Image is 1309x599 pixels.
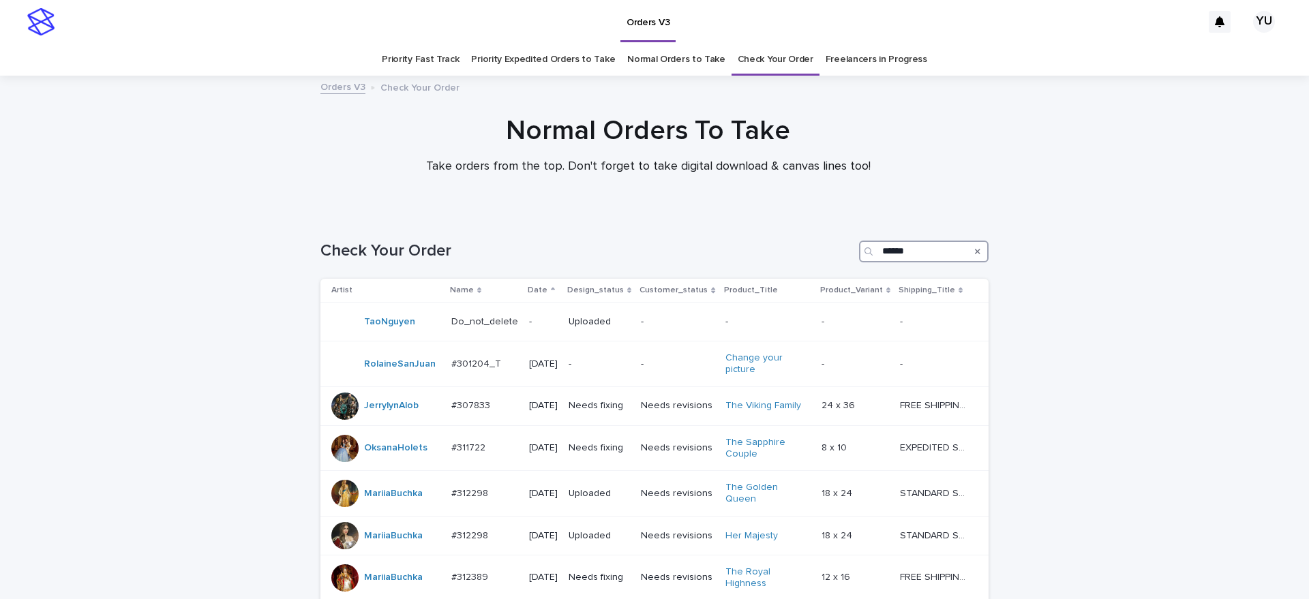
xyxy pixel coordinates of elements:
a: MariiaBuchka [364,572,423,583]
p: 18 x 24 [822,527,855,542]
p: Needs revisions [641,572,714,583]
p: [DATE] [529,442,558,454]
p: [DATE] [529,572,558,583]
p: Needs fixing [569,572,630,583]
p: Name [450,283,474,298]
p: #307833 [451,397,493,412]
p: - [641,358,714,370]
p: #312389 [451,569,491,583]
tr: MariiaBuchka #312298#312298 [DATE]UploadedNeeds revisionsThe Golden Queen 18 x 2418 x 24 STANDARD... [320,471,989,517]
a: Her Majesty [725,530,778,542]
p: EXPEDITED SHIPPING - preview in 1 business day; delivery up to 5 business days after your approval. [900,440,969,454]
p: Needs revisions [641,400,714,412]
p: 12 x 16 [822,569,853,583]
tr: MariiaBuchka #312298#312298 [DATE]UploadedNeeds revisionsHer Majesty 18 x 2418 x 24 STANDARD SHIP... [320,516,989,555]
p: #312298 [451,485,491,500]
div: YU [1253,11,1275,33]
tr: TaoNguyen Do_not_deleteDo_not_delete -Uploaded---- -- [320,303,989,341]
a: The Royal Highness [725,566,811,589]
input: Search [859,241,989,262]
p: - [641,316,714,328]
a: Check Your Order [738,44,813,76]
a: MariiaBuchka [364,530,423,542]
a: Priority Expedited Orders to Take [471,44,615,76]
p: Check Your Order [380,79,460,94]
p: Product_Title [724,283,778,298]
p: #301204_T [451,356,504,370]
p: Needs revisions [641,488,714,500]
tr: JerrylynAlob #307833#307833 [DATE]Needs fixingNeeds revisionsThe Viking Family 24 x 3624 x 36 FRE... [320,386,989,425]
p: FREE SHIPPING - preview in 1-2 business days, after your approval delivery will take 5-10 b.d., l... [900,397,969,412]
p: - [529,316,558,328]
a: Freelancers in Progress [826,44,927,76]
h1: Normal Orders To Take [314,114,982,147]
p: Needs fixing [569,442,630,454]
p: Needs fixing [569,400,630,412]
a: Orders V3 [320,78,365,94]
p: - [725,316,811,328]
p: [DATE] [529,358,558,370]
p: 18 x 24 [822,485,855,500]
a: RolaineSanJuan [364,358,436,370]
a: Normal Orders to Take [627,44,725,76]
p: - [822,356,827,370]
a: MariiaBuchka [364,488,423,500]
p: - [900,356,905,370]
a: The Sapphire Couple [725,437,811,460]
a: The Viking Family [725,400,801,412]
h1: Check Your Order [320,241,854,261]
p: - [569,358,630,370]
p: #311722 [451,440,488,454]
p: Uploaded [569,488,630,500]
p: 24 x 36 [822,397,858,412]
p: Design_status [567,283,624,298]
tr: RolaineSanJuan #301204_T#301204_T [DATE]--Change your picture -- -- [320,341,989,387]
p: FREE SHIPPING - preview in 1-2 business days, after your approval delivery will take 5-10 b.d. [900,569,969,583]
a: Change your picture [725,352,811,375]
a: Priority Fast Track [382,44,459,76]
p: Product_Variant [820,283,883,298]
p: Uploaded [569,530,630,542]
p: Artist [331,283,352,298]
tr: OksanaHolets #311722#311722 [DATE]Needs fixingNeeds revisionsThe Sapphire Couple 8 x 108 x 10 EXP... [320,425,989,471]
p: STANDARD SHIPPING - Up to 4 weeks [900,485,969,500]
p: 8 x 10 [822,440,849,454]
p: Needs revisions [641,442,714,454]
p: Date [528,283,547,298]
p: [DATE] [529,530,558,542]
img: stacker-logo-s-only.png [27,8,55,35]
p: Customer_status [640,283,708,298]
p: Shipping_Title [899,283,955,298]
p: - [822,313,827,328]
p: - [900,313,905,328]
p: STANDARD SHIPPING - Up to 4 weeks [900,527,969,542]
p: [DATE] [529,400,558,412]
p: Uploaded [569,316,630,328]
p: #312298 [451,527,491,542]
a: OksanaHolets [364,442,427,454]
p: Do_not_delete [451,313,521,328]
a: The Golden Queen [725,482,811,505]
a: JerrylynAlob [364,400,419,412]
p: Take orders from the top. Don't forget to take digital download & canvas lines too! [376,159,921,174]
p: [DATE] [529,488,558,500]
a: TaoNguyen [364,316,415,328]
p: Needs revisions [641,530,714,542]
